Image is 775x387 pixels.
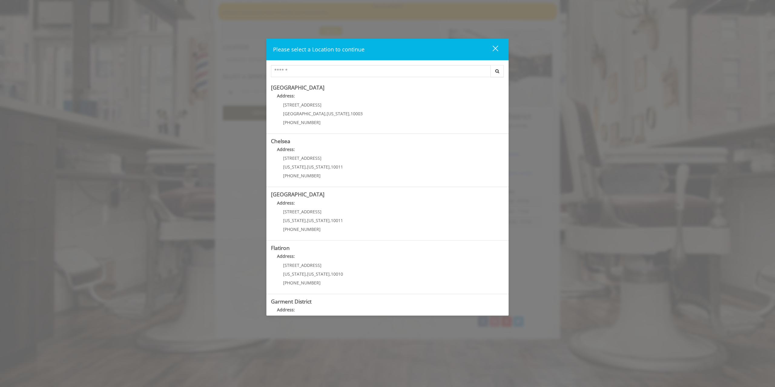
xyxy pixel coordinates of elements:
span: [US_STATE] [307,218,330,223]
span: [US_STATE] [307,164,330,170]
i: Search button [494,69,501,73]
span: [STREET_ADDRESS] [283,209,322,215]
span: , [330,271,331,277]
b: Address: [277,253,295,259]
span: 10010 [331,271,343,277]
span: [US_STATE] [283,218,306,223]
b: Address: [277,200,295,206]
div: Center Select [271,65,504,80]
b: Flatiron [271,244,290,251]
span: , [325,111,327,116]
span: 10003 [351,111,363,116]
span: , [330,218,331,223]
b: [GEOGRAPHIC_DATA] [271,191,325,198]
span: [PHONE_NUMBER] [283,173,321,179]
span: [US_STATE] [283,164,306,170]
span: , [330,164,331,170]
b: [GEOGRAPHIC_DATA] [271,84,325,91]
b: Garment District [271,298,312,305]
span: , [306,218,307,223]
b: Address: [277,146,295,152]
span: [PHONE_NUMBER] [283,226,321,232]
span: , [306,271,307,277]
span: [US_STATE] [307,271,330,277]
div: close dialog [486,45,498,54]
input: Search Center [271,65,491,77]
span: [US_STATE] [283,271,306,277]
span: 10011 [331,218,343,223]
b: Chelsea [271,137,290,145]
button: close dialog [481,43,502,56]
span: [STREET_ADDRESS] [283,155,322,161]
span: [PHONE_NUMBER] [283,280,321,286]
span: [US_STATE] [327,111,349,116]
span: , [306,164,307,170]
span: Please select a Location to continue [273,46,364,53]
b: Address: [277,93,295,99]
span: [PHONE_NUMBER] [283,120,321,125]
span: [STREET_ADDRESS] [283,262,322,268]
span: [STREET_ADDRESS] [283,102,322,108]
b: Address: [277,307,295,313]
span: , [349,111,351,116]
span: [GEOGRAPHIC_DATA] [283,111,325,116]
span: 10011 [331,164,343,170]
